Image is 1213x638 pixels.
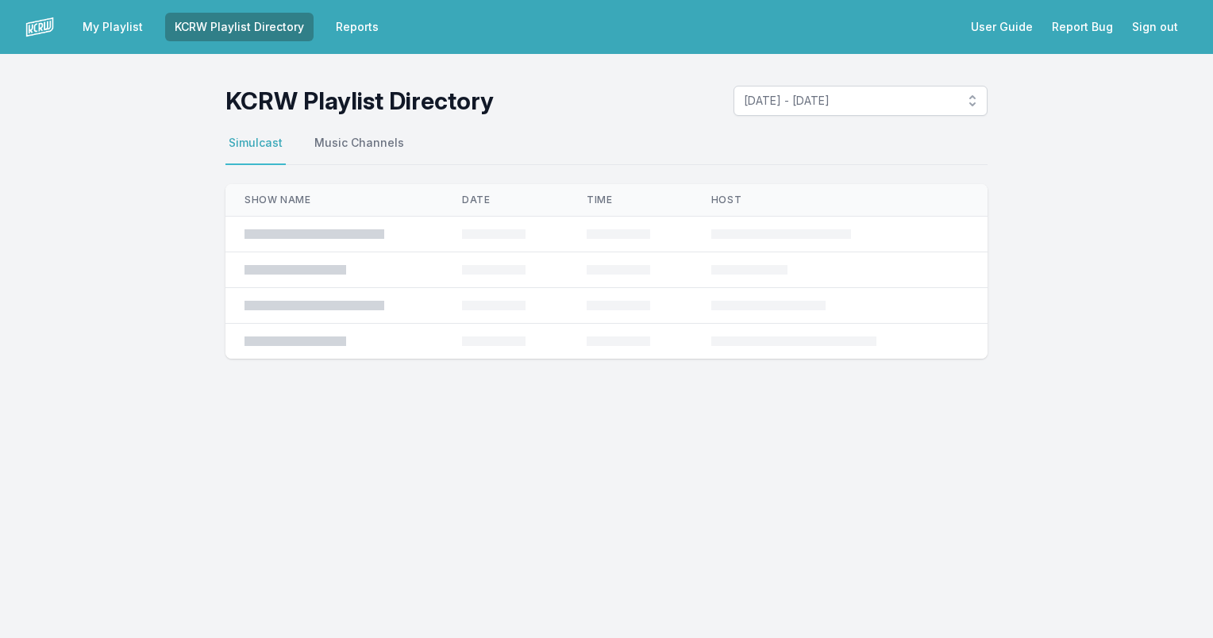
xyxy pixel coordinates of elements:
button: [DATE] - [DATE] [734,86,988,116]
button: Music Channels [311,135,407,165]
a: User Guide [961,13,1042,41]
a: KCRW Playlist Directory [165,13,314,41]
a: Reports [326,13,388,41]
h1: KCRW Playlist Directory [225,86,494,115]
a: My Playlist [73,13,152,41]
span: [DATE] - [DATE] [744,93,955,109]
th: Host [692,184,941,217]
img: logo-white-87cec1fa9cbef997252546196dc51331.png [25,13,54,41]
th: Date [443,184,568,217]
button: Simulcast [225,135,286,165]
button: Sign out [1123,13,1188,41]
th: Time [568,184,692,217]
a: Report Bug [1042,13,1123,41]
th: Show Name [225,184,443,217]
